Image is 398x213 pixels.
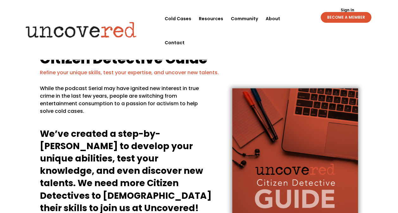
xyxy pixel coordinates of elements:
img: Uncovered logo [20,17,142,42]
p: Refine your unique skills, test your expertise, and uncover new talents. [40,69,358,76]
a: Resources [199,7,223,31]
a: Community [231,7,258,31]
h1: Citizen Detective Guide [40,52,358,69]
a: Cold Cases [165,7,191,31]
a: Contact [165,31,185,55]
a: About [266,7,280,31]
p: While the podcast Serial may have ignited new interest in true crime in the last few years, peopl... [40,85,212,120]
a: Sign In [337,8,358,12]
a: BECOME A MEMBER [321,12,371,23]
